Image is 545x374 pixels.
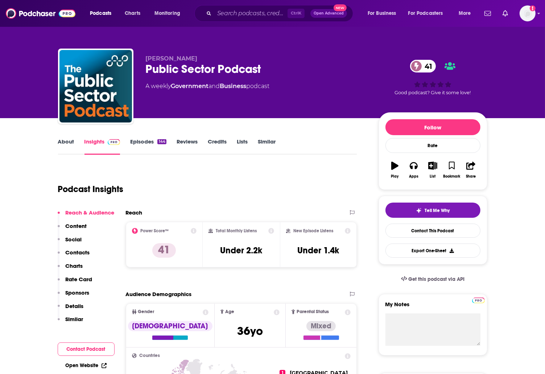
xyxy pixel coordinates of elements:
[520,5,536,21] img: User Profile
[293,228,333,233] h2: New Episode Listens
[138,309,154,314] span: Gender
[258,138,276,155] a: Similar
[152,243,176,258] p: 41
[385,244,480,258] button: Export One-Sheet
[306,321,336,331] div: Mixed
[177,138,198,155] a: Reviews
[58,138,74,155] a: About
[58,276,92,289] button: Rate Card
[417,60,436,72] span: 41
[84,138,120,155] a: InsightsPodchaser Pro
[288,9,305,18] span: Ctrl K
[220,245,262,256] h3: Under 2.2k
[237,324,263,338] span: 36 yo
[120,8,145,19] a: Charts
[310,9,347,18] button: Open AdvancedNew
[442,157,461,183] button: Bookmark
[146,82,270,91] div: A weekly podcast
[409,174,418,179] div: Apps
[461,157,480,183] button: Share
[58,184,124,195] h1: Podcast Insights
[363,8,405,19] button: open menu
[66,289,90,296] p: Sponsors
[90,8,111,18] span: Podcasts
[410,60,436,72] a: 41
[209,83,220,90] span: and
[128,321,212,331] div: [DEMOGRAPHIC_DATA]
[66,316,83,323] p: Similar
[214,8,288,19] input: Search podcasts, credits, & more...
[201,5,360,22] div: Search podcasts, credits, & more...
[416,208,422,213] img: tell me why sparkle
[58,249,90,262] button: Contacts
[171,83,209,90] a: Government
[108,139,120,145] img: Podchaser Pro
[395,270,471,288] a: Get this podcast via API
[58,316,83,329] button: Similar
[66,262,83,269] p: Charts
[126,209,143,216] h2: Reach
[385,119,480,135] button: Follow
[314,12,344,15] span: Open Advanced
[385,301,480,313] label: My Notes
[58,289,90,303] button: Sponsors
[454,8,480,19] button: open menu
[520,5,536,21] button: Show profile menu
[408,8,443,18] span: For Podcasters
[425,208,450,213] span: Tell Me Why
[368,8,396,18] span: For Business
[385,203,480,218] button: tell me why sparkleTell Me Why
[379,55,487,100] div: 41Good podcast? Give it some love!
[154,8,180,18] span: Monitoring
[220,83,247,90] a: Business
[430,174,436,179] div: List
[66,276,92,283] p: Rate Card
[334,4,347,11] span: New
[59,50,132,122] img: Public Sector Podcast
[423,157,442,183] button: List
[404,8,454,19] button: open menu
[472,296,485,303] a: Pro website
[500,7,511,20] a: Show notifications dropdown
[298,245,339,256] h3: Under 1.4k
[58,209,115,223] button: Reach & Audience
[141,228,169,233] h2: Power Score™
[140,353,160,358] span: Countries
[385,157,404,183] button: Play
[297,309,329,314] span: Parental Status
[216,228,257,233] h2: Total Monthly Listens
[126,291,192,298] h2: Audience Demographics
[385,138,480,153] div: Rate
[66,236,82,243] p: Social
[466,174,476,179] div: Share
[6,7,75,20] a: Podchaser - Follow, Share and Rate Podcasts
[66,209,115,216] p: Reach & Audience
[530,5,536,11] svg: Add a profile image
[482,7,494,20] a: Show notifications dropdown
[443,174,460,179] div: Bookmark
[66,223,87,229] p: Content
[408,276,465,282] span: Get this podcast via API
[66,362,107,369] a: Open Website
[208,138,227,155] a: Credits
[58,236,82,249] button: Social
[146,55,198,62] span: [PERSON_NAME]
[157,139,166,144] div: 144
[237,138,248,155] a: Lists
[520,5,536,21] span: Logged in as RobinBectel
[391,174,399,179] div: Play
[66,303,84,309] p: Details
[66,249,90,256] p: Contacts
[395,90,471,95] span: Good podcast? Give it some love!
[149,8,190,19] button: open menu
[385,224,480,238] a: Contact This Podcast
[472,298,485,303] img: Podchaser Pro
[130,138,166,155] a: Episodes144
[58,342,115,356] button: Contact Podcast
[85,8,121,19] button: open menu
[58,223,87,236] button: Content
[58,262,83,276] button: Charts
[404,157,423,183] button: Apps
[125,8,140,18] span: Charts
